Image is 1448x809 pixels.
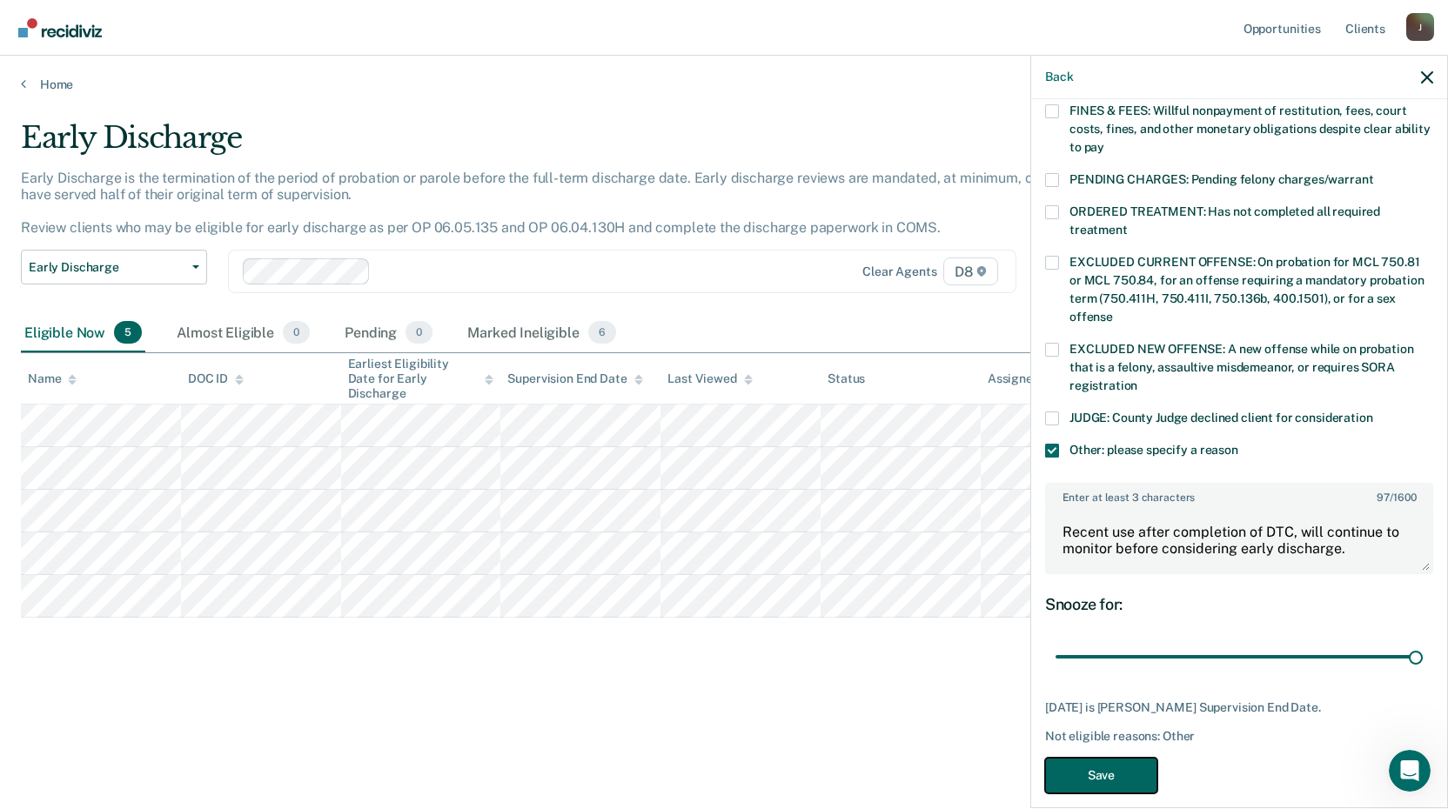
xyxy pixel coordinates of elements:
div: Supervision End Date [507,371,642,386]
button: Back [1045,70,1073,84]
div: [DATE] is [PERSON_NAME] Supervision End Date. [1045,700,1433,715]
iframe: Intercom live chat [1389,750,1431,792]
div: Almost Eligible [173,314,313,352]
span: JUDGE: County Judge declined client for consideration [1069,411,1373,425]
span: EXCLUDED CURRENT OFFENSE: On probation for MCL 750.81 or MCL 750.84, for an offense requiring a m... [1069,255,1424,324]
span: Early Discharge [29,260,185,275]
div: Eligible Now [21,314,145,352]
div: Last Viewed [667,371,752,386]
div: Assigned to [988,371,1069,386]
span: 0 [406,321,432,344]
div: Not eligible reasons: Other [1045,729,1433,744]
div: Earliest Eligibility Date for Early Discharge [348,357,494,400]
div: Status [828,371,865,386]
span: PENDING CHARGES: Pending felony charges/warrant [1069,172,1373,186]
span: ORDERED TREATMENT: Has not completed all required treatment [1069,204,1380,237]
span: EXCLUDED NEW OFFENSE: A new offense while on probation that is a felony, assaultive misdemeanor, ... [1069,342,1413,392]
div: Name [28,371,77,386]
button: Save [1045,758,1157,793]
p: Early Discharge is the termination of the period of probation or parole before the full-term disc... [21,170,1102,237]
div: Early Discharge [21,120,1107,170]
span: D8 [943,257,998,285]
span: / 1600 [1377,491,1416,504]
a: Home [21,77,1427,92]
div: Snooze for: [1045,595,1433,614]
img: Recidiviz [18,18,102,37]
span: 0 [283,321,310,344]
div: J [1406,13,1434,41]
div: Pending [341,314,436,352]
button: Profile dropdown button [1406,13,1434,41]
span: Other: please specify a reason [1069,443,1238,457]
span: 5 [114,321,142,344]
span: 97 [1377,491,1390,504]
span: FINES & FEES: Willful nonpayment of restitution, fees, court costs, fines, and other monetary obl... [1069,104,1431,154]
div: DOC ID [188,371,244,386]
div: Marked Ineligible [464,314,620,352]
span: 6 [588,321,616,344]
div: Clear agents [862,264,936,279]
textarea: Recent use after completion of DTC, will continue to monitor before considering early discharge. [1047,508,1431,572]
label: Enter at least 3 characters [1047,485,1431,504]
